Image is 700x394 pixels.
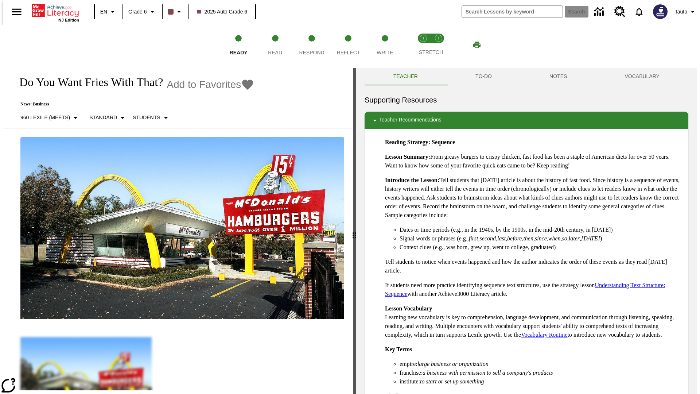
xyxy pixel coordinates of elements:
p: From greasy burgers to crispy chicken, fast food has been a staple of American diets for over 50 ... [385,152,682,170]
h1: Do You Want Fries With That? [12,76,163,89]
em: when [548,235,561,242]
strong: Sequence [432,139,455,145]
em: then [523,235,533,242]
p: 960 Lexile (Meets) [20,114,70,121]
a: Understanding Text Structure: Sequence [385,282,665,297]
button: Open side menu [6,1,27,23]
em: later [569,235,580,242]
button: NOTES [521,68,596,85]
button: Respond step 3 of 5 [291,25,333,65]
em: a business with permission to sell a company's products [423,370,553,376]
li: franchise: [400,368,682,377]
button: Scaffolds, Standard [86,111,130,124]
div: Teacher Recommendations [365,112,688,129]
button: Ready step 1 of 5 [217,25,260,65]
button: Stretch Respond step 2 of 2 [428,25,449,65]
li: Context clues (e.g., was born, grew up, went to college, graduated) [400,243,682,252]
button: Select a new avatar [649,2,672,21]
span: Add to Favorites [167,79,241,90]
span: STRETCH [419,49,443,55]
strong: Lesson Vocabulary [385,305,432,312]
input: search field [462,6,563,18]
li: Signal words or phrases (e.g., , , , , , , , , , ) [400,234,682,243]
button: Teacher [365,68,447,85]
a: Notifications [630,2,649,21]
img: Avatar [653,4,668,19]
span: Read [268,50,282,55]
div: activity [356,68,697,394]
p: Standard [89,114,117,121]
em: second [480,235,496,242]
text: 2 [437,36,439,40]
p: News: Business [12,101,254,107]
em: before [507,235,522,242]
text: 1 [422,36,424,40]
strong: Lesson Summary: [385,154,430,160]
a: Vocabulary Routine [521,332,567,338]
span: Write [377,50,393,55]
div: Instructional Panel Tabs [365,68,688,85]
button: Stretch Read step 1 of 2 [413,25,434,65]
span: Grade 6 [128,8,147,16]
a: Resource Center, Will open in new tab [610,2,630,22]
button: Select Lexile, 960 Lexile (Meets) [17,111,83,124]
em: since [535,235,547,242]
em: first [469,235,478,242]
em: so [562,235,567,242]
span: Ready [230,50,248,55]
button: Reflect step 4 of 5 [327,25,369,65]
a: Data Center [590,2,610,22]
span: NJ Edition [58,18,79,22]
div: Press Enter or Spacebar and then press right and left arrow keys to move the slider [353,68,356,394]
button: TO-DO [447,68,521,85]
button: VOCABULARY [596,68,688,85]
li: empire: [400,360,682,368]
li: Dates or time periods (e.g., in the 1940s, by the 1900s, in the mid-20th century, in [DATE]) [400,225,682,234]
li: institute: [400,377,682,386]
em: large business or organization [417,361,489,367]
span: Tauto [675,8,687,16]
span: Reflect [337,50,360,55]
p: Teacher Recommendations [379,116,441,125]
p: Tell students that [DATE] article is about the history of fast food. Since history is a sequence ... [385,176,682,220]
em: [DATE] [581,235,600,242]
strong: Key Terms [385,346,412,352]
button: Class color is dark brown. Change class color [165,5,186,18]
button: Write step 5 of 5 [364,25,406,65]
em: to start or set up something [420,378,484,385]
span: Respond [299,50,324,55]
p: If students need more practice identifying sequence text structures, use the strategy lesson with... [385,281,682,298]
span: EN [100,8,107,16]
button: Profile/Settings [672,5,700,18]
button: Grade: Grade 6, Select a grade [125,5,160,18]
p: Students [133,114,160,121]
button: Select Student [130,111,173,124]
em: last [497,235,506,242]
strong: Introduce the Lesson: [385,177,439,183]
button: Read step 2 of 5 [254,25,296,65]
p: Tell students to notice when events happened and how the author indicates the order of these even... [385,258,682,275]
span: 2025 Auto Grade 6 [197,8,248,16]
button: Add to Favorites - Do You Want Fries With That? [167,78,254,91]
p: Learning new vocabulary is key to comprehension, language development, and communication through ... [385,304,682,339]
button: Language: EN, Select a language [97,5,120,18]
h6: Supporting Resources [365,94,688,106]
img: One of the first McDonald's stores, with the iconic red sign and golden arches. [20,137,344,320]
button: Print [465,38,489,51]
div: reading [3,68,353,390]
div: Home [32,3,79,22]
strong: Reading Strategy: [385,139,430,145]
